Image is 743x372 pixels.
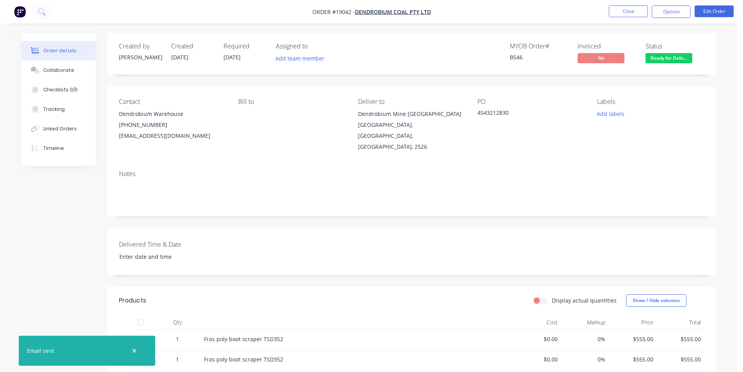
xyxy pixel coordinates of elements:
[477,109,575,119] div: 4543212830
[43,145,64,152] div: Timeline
[695,5,734,17] button: Edit Order
[27,347,54,355] div: Email sent
[516,335,558,343] span: $0.00
[43,67,74,74] div: Collaborate
[564,335,606,343] span: 0%
[119,53,162,61] div: [PERSON_NAME]
[513,315,561,330] div: Cost
[119,240,216,249] label: Delivered Time & Date
[358,109,465,119] div: Dendrobium Mine [GEOGRAPHIC_DATA]
[660,355,701,363] span: $555.00
[626,294,686,307] button: Show / Hide columns
[645,43,704,50] div: Status
[43,86,78,93] div: Checklists 0/0
[204,335,283,343] span: Fras poly boot scraper TSD352
[271,53,329,64] button: Add team member
[14,6,26,18] img: Factory
[578,53,624,63] span: No
[43,47,76,54] div: Order details
[154,315,201,330] div: Qty
[510,43,568,50] div: MYOB Order #
[612,355,653,363] span: $555.00
[171,53,188,61] span: [DATE]
[358,119,465,152] div: [GEOGRAPHIC_DATA], [GEOGRAPHIC_DATA], [GEOGRAPHIC_DATA], 2526
[43,125,77,132] div: Linked Orders
[21,139,96,158] button: Timeline
[358,109,465,152] div: Dendrobium Mine [GEOGRAPHIC_DATA][GEOGRAPHIC_DATA], [GEOGRAPHIC_DATA], [GEOGRAPHIC_DATA], 2526
[578,43,636,50] div: Invoiced
[516,355,558,363] span: $0.00
[358,98,465,105] div: Deliver to
[592,109,628,119] button: Add labels
[660,335,701,343] span: $555.00
[119,98,226,105] div: Contact
[477,98,584,105] div: PO
[21,61,96,80] button: Collaborate
[21,80,96,100] button: Checklists 0/0
[652,5,691,18] button: Options
[276,53,329,64] button: Add team member
[21,119,96,139] button: Linked Orders
[238,98,345,105] div: Bill to
[656,315,704,330] div: Total
[608,315,656,330] div: Price
[223,43,266,50] div: Required
[645,53,692,63] span: Ready for Deliv...
[510,53,568,61] div: B546
[609,5,648,17] button: Close
[21,41,96,61] button: Order details
[119,119,226,130] div: [PHONE_NUMBER]
[119,170,704,178] div: Notes
[312,8,355,16] span: Order #19042 -
[223,53,241,61] span: [DATE]
[204,356,283,363] span: Fras poly boot scraper TSD352
[119,296,146,305] div: Products
[114,251,211,263] input: Enter date and time
[176,355,179,363] span: 1
[276,43,354,50] div: Assigned to
[119,43,162,50] div: Created by
[552,296,617,304] label: Display actual quantities
[119,130,226,141] div: [EMAIL_ADDRESS][DOMAIN_NAME]
[561,315,609,330] div: Markup
[355,8,431,16] a: Dendrobium Coal Pty Ltd
[597,98,704,105] div: Labels
[612,335,653,343] span: $555.00
[119,109,226,141] div: Dendrobium Warehouse[PHONE_NUMBER][EMAIL_ADDRESS][DOMAIN_NAME]
[119,109,226,119] div: Dendrobium Warehouse
[21,100,96,119] button: Tracking
[645,53,692,65] button: Ready for Deliv...
[43,106,65,113] div: Tracking
[176,335,179,343] span: 1
[564,355,606,363] span: 0%
[171,43,214,50] div: Created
